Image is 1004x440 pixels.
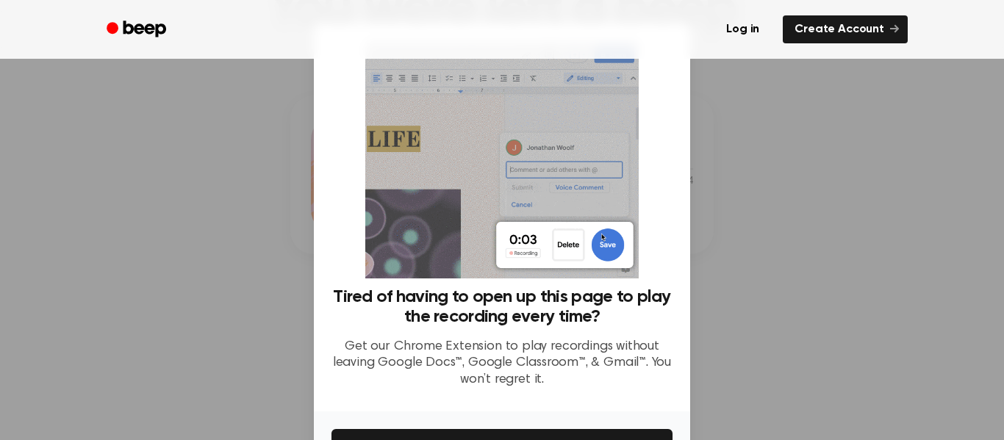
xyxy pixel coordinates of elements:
a: Beep [96,15,179,44]
a: Create Account [783,15,908,43]
a: Log in [711,12,774,46]
img: Beep extension in action [365,41,638,278]
p: Get our Chrome Extension to play recordings without leaving Google Docs™, Google Classroom™, & Gm... [331,339,673,389]
h3: Tired of having to open up this page to play the recording every time? [331,287,673,327]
